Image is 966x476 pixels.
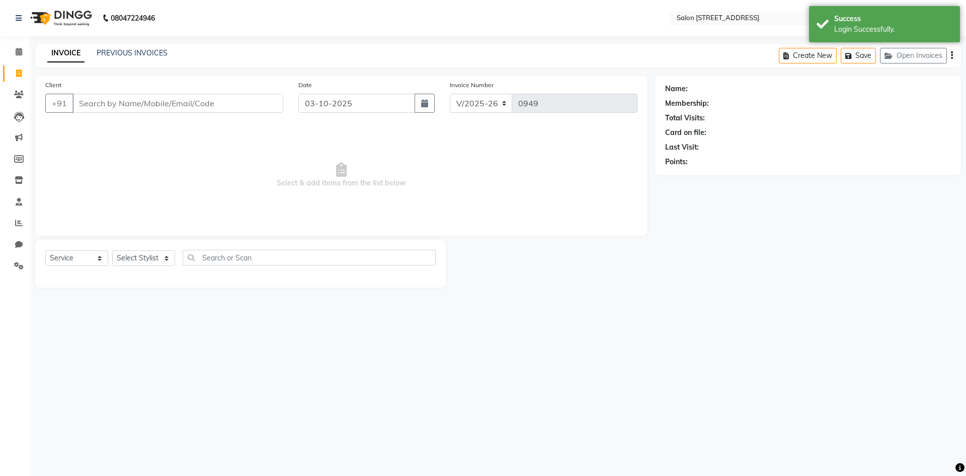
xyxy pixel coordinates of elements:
[665,127,706,138] div: Card on file:
[779,48,837,63] button: Create New
[298,81,312,90] label: Date
[665,98,709,109] div: Membership:
[450,81,494,90] label: Invoice Number
[880,48,947,63] button: Open Invoices
[665,84,688,94] div: Name:
[665,142,699,153] div: Last Visit:
[841,48,876,63] button: Save
[45,125,637,226] span: Select & add items from the list below
[111,4,155,32] b: 08047224946
[665,157,688,167] div: Points:
[834,24,952,35] div: Login Successfully.
[47,44,85,62] a: INVOICE
[45,94,73,113] button: +91
[45,81,61,90] label: Client
[97,48,168,57] a: PREVIOUS INVOICES
[26,4,95,32] img: logo
[183,250,436,265] input: Search or Scan
[834,14,952,24] div: Success
[665,113,705,123] div: Total Visits:
[72,94,283,113] input: Search by Name/Mobile/Email/Code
